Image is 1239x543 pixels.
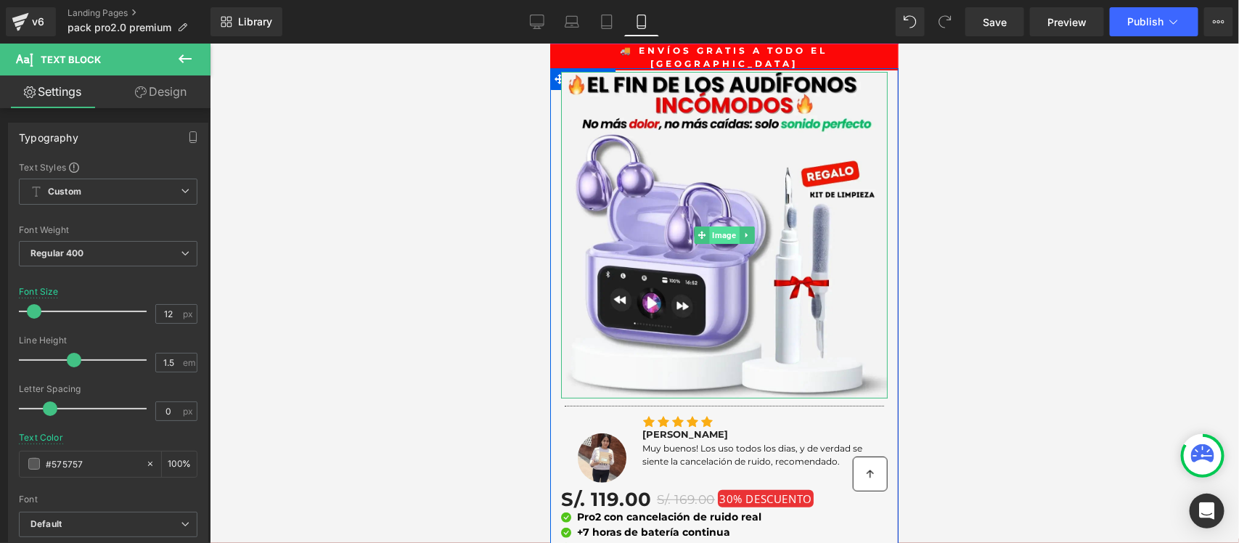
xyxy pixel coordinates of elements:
div: Font Weight [19,225,197,235]
span: 30% [169,448,192,462]
span: S/. 169.00 [107,445,165,468]
span: pack pro2.0 premium [68,22,171,33]
b: Custom [48,186,81,198]
a: Mobile [624,7,659,36]
a: Design [108,75,213,108]
a: Expand / Collapse [46,25,65,46]
span: px [183,407,195,416]
strong: 🚚 ENVÍOS GRATIS A TODO EL [GEOGRAPHIC_DATA] [70,1,278,25]
span: DESCUENTO [195,448,261,462]
div: Typography [19,123,78,144]
span: em [183,358,195,367]
button: More [1204,7,1233,36]
span: S/. 119.00 [11,439,102,473]
span: Library [238,15,272,28]
div: Open Intercom Messenger [1190,494,1224,528]
div: v6 [29,12,47,31]
div: Font Size [19,287,59,297]
input: Color [46,456,139,472]
button: Undo [896,7,925,36]
a: Landing Pages [68,7,210,19]
div: Text Color [19,433,63,443]
span: Publish [1127,16,1164,28]
a: Preview [1030,7,1104,36]
span: Text Block [41,54,101,65]
a: Desktop [520,7,555,36]
div: Font [19,494,197,505]
a: v6 [6,7,56,36]
a: Expand / Collapse [189,183,205,200]
span: Row [19,25,46,46]
span: Save [983,15,1007,30]
p: [PERSON_NAME] [93,384,338,399]
span: Preview [1047,15,1087,30]
div: Text Styles [19,161,197,173]
font: Muy buenos! Los uso todos los dias, y de verdad se siente la cancelación de ruido, recomendado. [93,399,313,423]
i: Default [30,518,62,531]
div: % [162,452,197,477]
div: Line Height [19,335,197,346]
a: New Library [210,7,282,36]
a: Tablet [589,7,624,36]
a: Laptop [555,7,589,36]
button: Redo [931,7,960,36]
b: Pro2 con cancelación de ruido real [27,467,211,480]
b: Regular 400 [30,248,84,258]
div: Letter Spacing [19,384,197,394]
button: Publish [1110,7,1198,36]
span: px [183,309,195,319]
span: Image [159,183,189,200]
